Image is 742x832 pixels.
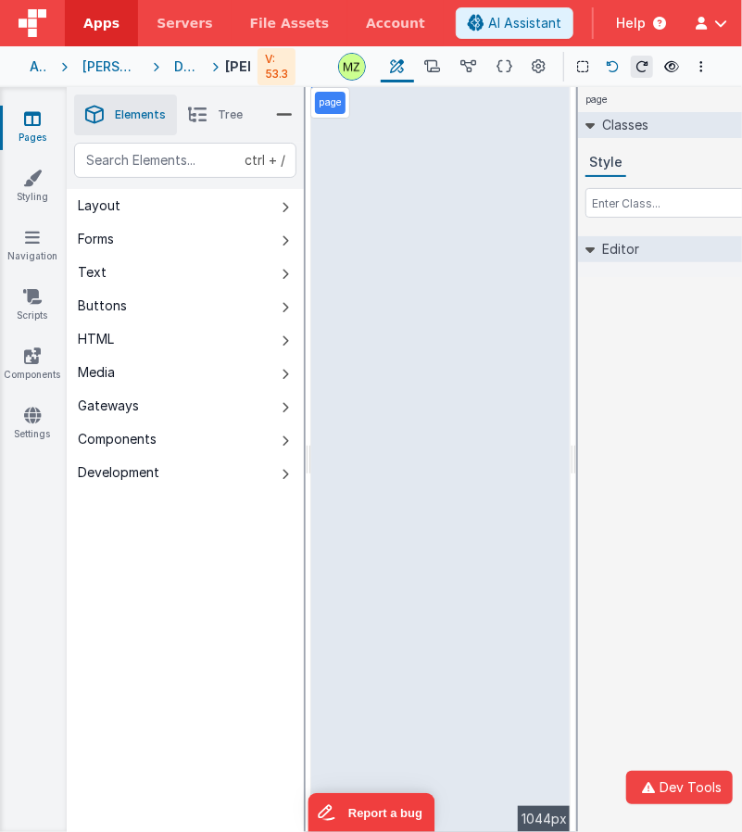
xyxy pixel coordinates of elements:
[626,771,733,804] button: Dev Tools
[78,230,114,248] div: Forms
[518,806,571,832] div: 1044px
[218,107,243,122] span: Tree
[245,151,265,170] div: ctrl
[488,14,561,32] span: AI Assistant
[78,363,115,382] div: Media
[311,87,571,832] div: -->
[258,48,296,85] div: V: 53.3
[67,322,304,356] button: HTML
[78,296,127,315] div: Buttons
[67,356,304,389] button: Media
[67,456,304,489] button: Development
[30,57,46,76] div: Apps
[83,14,119,32] span: Apps
[225,59,250,74] h4: [PERSON_NAME] Page
[78,430,157,448] div: Components
[585,149,626,177] button: Style
[78,330,114,348] div: HTML
[595,112,648,138] h2: Classes
[82,57,138,76] div: [PERSON_NAME] test App
[308,793,434,832] iframe: Marker.io feedback button
[319,95,342,110] p: page
[67,422,304,456] button: Components
[67,256,304,289] button: Text
[78,196,120,215] div: Layout
[616,14,646,32] span: Help
[595,236,639,262] h2: Editor
[67,389,304,422] button: Gateways
[157,14,212,32] span: Servers
[250,14,330,32] span: File Assets
[339,54,365,80] img: e6f0a7b3287e646a671e5b5b3f58e766
[174,57,197,76] div: Development
[67,289,304,322] button: Buttons
[74,143,296,178] input: Search Elements...
[245,143,285,178] span: + /
[578,87,615,112] h4: page
[67,222,304,256] button: Forms
[78,463,159,482] div: Development
[67,189,304,222] button: Layout
[78,263,107,282] div: Text
[78,397,139,415] div: Gateways
[115,107,166,122] span: Elements
[690,56,712,78] button: Options
[456,7,573,39] button: AI Assistant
